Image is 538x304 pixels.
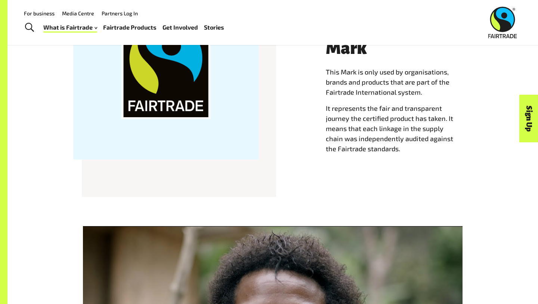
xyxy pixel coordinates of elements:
a: Toggle Search [20,18,38,37]
a: What is Fairtrade [43,22,97,33]
a: Media Centre [62,10,94,16]
p: It represents the fair and transparent journey the certified product has taken. It means that eac... [326,103,472,154]
a: For business [24,10,55,16]
a: Partners Log In [102,10,138,16]
a: Get Involved [163,22,198,33]
p: This Mark is only used by organisations, brands and products that are part of the Fairtrade Inter... [326,67,472,97]
img: Fairtrade Australia New Zealand logo [488,7,517,38]
a: Fairtrade Products [103,22,157,33]
a: Stories [204,22,224,33]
